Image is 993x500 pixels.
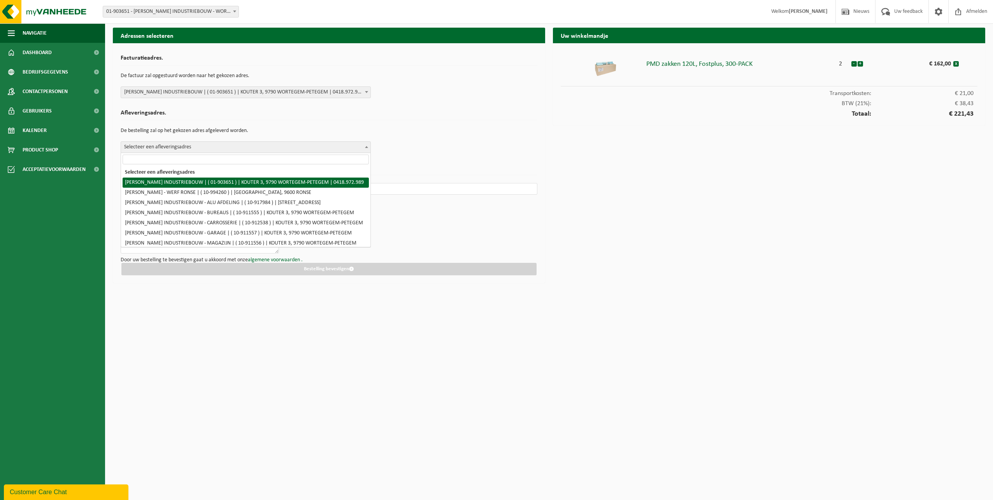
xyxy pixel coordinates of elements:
div: 2 [830,57,851,67]
a: algemene voorwaarden . [248,257,303,263]
li: [PERSON_NAME] - WERF RONSE | ( 10-994260 ) | [GEOGRAPHIC_DATA], 9600 RONSE [123,188,369,198]
span: € 221,43 [871,111,974,118]
li: [PERSON_NAME] INDUSTRIEBOUW - MAGAZIJN | ( 10-911556 ) | KOUTER 3, 9790 WORTEGEM-PETEGEM [123,238,369,248]
li: [PERSON_NAME] INDUSTRIEBOUW | ( 01-903651 ) | KOUTER 3, 9790 WORTEGEM-PETEGEM | 0418.972.989 [123,178,369,188]
button: + [858,61,863,67]
p: De bestelling zal op het gekozen adres afgeleverd worden. [121,124,537,137]
span: 01-903651 - WILLY NAESSENS INDUSTRIEBOUW - WORTEGEM-PETEGEM [103,6,239,17]
strong: [PERSON_NAME] [789,9,828,14]
div: PMD zakken 120L, Fostplus, 300-PACK [646,57,830,68]
span: Selecteer een afleveringsadres [121,141,371,153]
p: De factuur zal opgestuurd worden naar het gekozen adres. [121,69,537,83]
span: Contactpersonen [23,82,68,101]
span: 01-903651 - WILLY NAESSENS INDUSTRIEBOUW - WORTEGEM-PETEGEM [103,6,239,18]
span: Dashboard [23,43,52,62]
h2: Facturatieadres. [121,55,537,65]
iframe: chat widget [4,483,130,500]
li: [PERSON_NAME] INDUSTRIEBOUW - CARROSSERIE | ( 10-912538 ) | KOUTER 3, 9790 WORTEGEM-PETEGEM [123,218,369,228]
span: Selecteer een afleveringsadres [121,142,370,153]
span: Kalender [23,121,47,140]
li: Selecteer een afleveringsadres [123,167,369,178]
span: Product Shop [23,140,58,160]
button: - [851,61,857,67]
span: Navigatie [23,23,47,43]
span: WILLY NAESSENS INDUSTRIEBOUW | ( 01-903651 ) | KOUTER 3, 9790 WORTEGEM-PETEGEM | 0418.972.989 [121,86,371,98]
div: Totaal: [561,107,977,118]
span: € 38,43 [871,100,974,107]
span: Bedrijfsgegevens [23,62,68,82]
div: BTW (21%): [561,97,977,107]
li: [PERSON_NAME] INDUSTRIEBOUW - BUREAUS | ( 10-911555 ) | KOUTER 3, 9790 WORTEGEM-PETEGEM [123,208,369,218]
span: Acceptatievoorwaarden [23,160,86,179]
button: Bestelling bevestigen [121,263,537,275]
h2: Uw winkelmandje [553,28,985,43]
p: Door uw bestelling te bevestigen gaat u akkoord met onze [121,257,537,263]
img: 01-000497 [594,57,617,80]
div: Transportkosten: [561,86,977,97]
h2: Adressen selecteren [113,28,545,43]
button: x [953,61,959,67]
div: € 162,00 [892,57,953,67]
span: WILLY NAESSENS INDUSTRIEBOUW | ( 01-903651 ) | KOUTER 3, 9790 WORTEGEM-PETEGEM | 0418.972.989 [121,87,370,98]
span: € 21,00 [871,90,974,97]
li: [PERSON_NAME] INDUSTRIEBOUW - GARAGE | ( 10-911557 ) | KOUTER 3, 9790 WORTEGEM-PETEGEM [123,228,369,238]
span: Gebruikers [23,101,52,121]
li: [PERSON_NAME] INDUSTRIEBOUW - ALU AFDELING | ( 10-917984 ) | [STREET_ADDRESS] [123,198,369,208]
h2: Afleveringsadres. [121,110,537,120]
